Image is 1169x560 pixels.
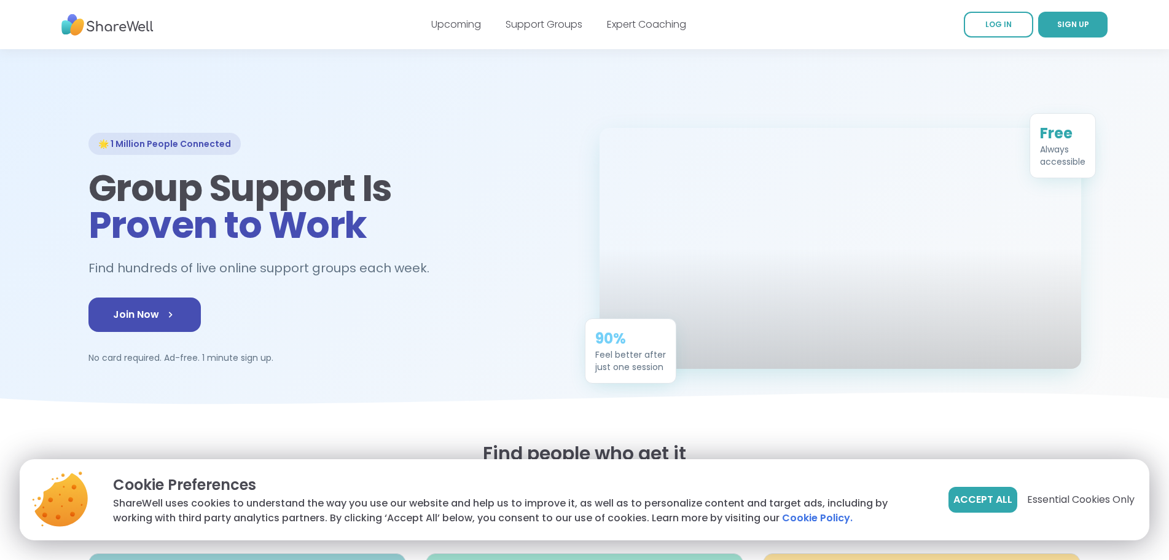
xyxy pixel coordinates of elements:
p: ShareWell uses cookies to understand the way you use our website and help us to improve it, as we... [113,496,929,526]
span: Accept All [953,492,1012,507]
a: Expert Coaching [607,17,686,31]
span: Join Now [113,307,176,322]
h2: Find hundreds of live online support groups each week. [88,258,442,278]
a: Cookie Policy. [782,511,853,526]
div: Free [1040,124,1085,143]
span: LOG IN [985,19,1012,30]
a: Support Groups [506,17,582,31]
a: SIGN UP [1038,12,1108,37]
h1: Group Support Is [88,170,570,243]
p: Cookie Preferences [113,474,929,496]
a: Upcoming [431,17,481,31]
div: Feel better after just one session [595,349,666,373]
button: Accept All [948,487,1017,513]
span: Essential Cookies Only [1027,492,1135,507]
img: ShareWell Nav Logo [61,8,154,42]
p: No card required. Ad-free. 1 minute sign up. [88,352,570,364]
div: Always accessible [1040,143,1085,168]
a: LOG IN [964,12,1033,37]
span: SIGN UP [1057,19,1089,30]
div: 90% [595,329,666,349]
div: 🌟 1 Million People Connected [88,133,241,155]
a: Join Now [88,298,201,332]
h2: Find people who get it [88,443,1081,465]
span: Proven to Work [88,199,367,251]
